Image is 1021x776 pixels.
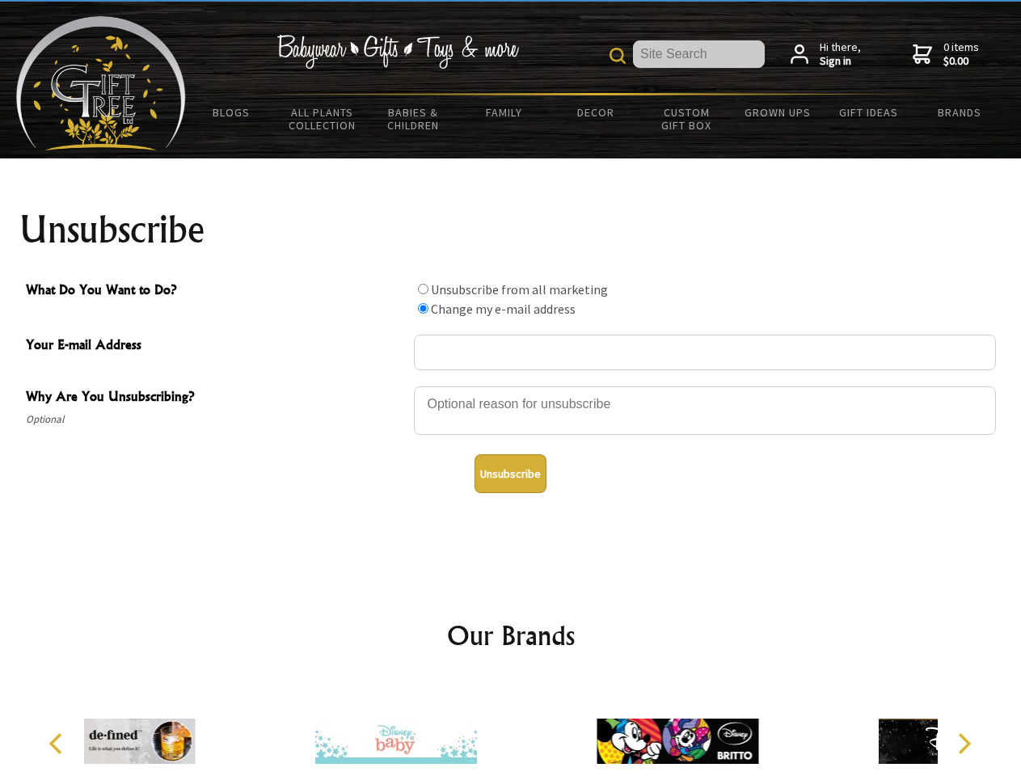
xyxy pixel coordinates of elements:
a: 0 items$0.00 [913,40,979,69]
label: Change my e-mail address [431,301,576,317]
img: Babyware - Gifts - Toys and more... [16,16,186,150]
strong: Sign in [820,54,861,69]
h1: Unsubscribe [19,210,1002,249]
input: Site Search [633,40,765,68]
button: Previous [40,726,76,761]
img: Babywear - Gifts - Toys & more [276,35,519,69]
span: Your E-mail Address [26,335,406,358]
a: Family [459,95,551,129]
input: What Do You Want to Do? [418,303,428,314]
a: Grown Ups [732,95,823,129]
img: product search [610,48,626,64]
a: Custom Gift Box [641,95,732,142]
a: All Plants Collection [277,95,369,142]
span: 0 items [943,40,979,69]
button: Next [946,726,981,761]
input: What Do You Want to Do? [418,284,428,294]
span: What Do You Want to Do? [26,280,406,303]
a: Hi there,Sign in [791,40,861,69]
h2: Our Brands [32,616,989,655]
label: Unsubscribe from all marketing [431,281,608,297]
input: Your E-mail Address [414,335,996,370]
span: Hi there, [820,40,861,69]
a: Decor [550,95,641,129]
a: Babies & Children [368,95,459,142]
a: BLOGS [186,95,277,129]
a: Brands [914,95,1006,129]
textarea: Why Are You Unsubscribing? [414,386,996,435]
span: Optional [26,410,406,429]
span: Why Are You Unsubscribing? [26,386,406,410]
a: Gift Ideas [823,95,914,129]
button: Unsubscribe [475,454,546,493]
strong: $0.00 [943,54,979,69]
